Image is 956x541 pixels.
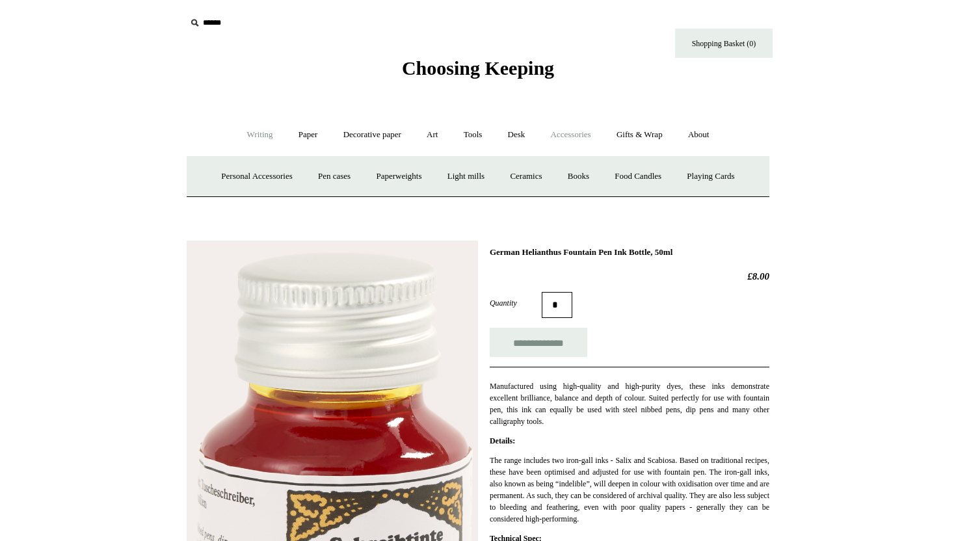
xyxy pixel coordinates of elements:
[498,159,553,194] a: Ceramics
[332,118,413,152] a: Decorative paper
[490,380,769,427] p: Manufactured using high-quality and high-purity dyes, these inks demonstrate excellent brilliance...
[364,159,433,194] a: Paperweights
[436,159,496,194] a: Light mills
[306,159,362,194] a: Pen cases
[675,159,746,194] a: Playing Cards
[603,159,673,194] a: Food Candles
[676,118,721,152] a: About
[209,159,304,194] a: Personal Accessories
[490,247,769,257] h1: German Helianthus Fountain Pen Ink Bottle, 50ml
[490,436,515,445] strong: Details:
[605,118,674,152] a: Gifts & Wrap
[402,57,554,79] span: Choosing Keeping
[675,29,773,58] a: Shopping Basket (0)
[490,270,769,282] h2: £8.00
[452,118,494,152] a: Tools
[490,297,542,309] label: Quantity
[556,159,601,194] a: Books
[490,455,769,525] p: The range includes two iron-gall inks - Salix and Scabiosa. Based on traditional recipes, these h...
[539,118,603,152] a: Accessories
[287,118,330,152] a: Paper
[402,68,554,77] a: Choosing Keeping
[235,118,285,152] a: Writing
[415,118,449,152] a: Art
[496,118,537,152] a: Desk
